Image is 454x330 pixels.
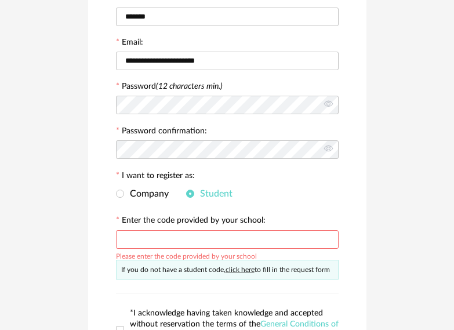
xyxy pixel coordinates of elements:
label: Enter the code provided by your school: [116,216,266,227]
label: Email: [116,38,143,49]
label: I want to register as: [116,172,195,182]
label: Password confirmation: [116,127,207,137]
a: click here [226,266,255,273]
label: Password [122,82,223,90]
i: (12 characters min.) [156,82,223,90]
div: Please enter the code provided by your school [116,251,257,260]
span: Student [194,189,233,198]
div: If you do not have a student code, to fill in the request form [116,260,339,280]
span: Company [124,189,169,198]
